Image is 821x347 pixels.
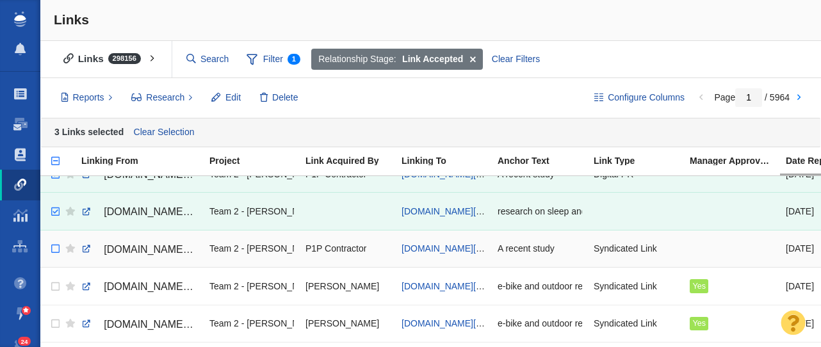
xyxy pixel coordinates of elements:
div: Team 2 - [PERSON_NAME] | [PERSON_NAME] | [PERSON_NAME]\Elithair\Elithair - Digital PR - Is a Bad ... [209,197,294,225]
span: Edit [225,91,241,104]
span: Syndicated Link [594,280,657,292]
button: Configure Columns [587,87,692,109]
td: Syndicated Link [588,230,684,267]
a: Link Acquired By [305,156,400,167]
a: [DOMAIN_NAME][URL] [81,201,198,223]
div: Link Type [594,156,688,165]
button: Reports [54,87,120,109]
div: e-bike and outdoor recreation brand Retrospec [498,272,582,300]
td: P1P Contractor [300,230,396,267]
a: Linking To [402,156,496,167]
span: Research [146,91,184,104]
input: Search [181,48,235,70]
div: Team 2 - [PERSON_NAME] | [PERSON_NAME] | [PERSON_NAME]\Elithair\Elithair - Digital PR - Is a Bad ... [209,235,294,262]
a: Anchor Text [498,156,592,167]
div: Team 2 - [PERSON_NAME] | [PERSON_NAME] | [PERSON_NAME]\Retrospec\Retrospec - Digital PR - The Bes... [209,310,294,337]
a: [DOMAIN_NAME][URL] [81,239,198,261]
td: Kyle Ochsner [300,268,396,305]
div: Linking To [402,156,496,165]
a: Clear Selection [131,123,197,142]
div: Clear Filters [484,49,547,70]
span: 1 [288,54,300,65]
span: Configure Columns [608,91,685,104]
button: Edit [204,87,248,109]
a: Manager Approved Link? [690,156,784,167]
a: [DOMAIN_NAME][URL] [402,206,496,216]
span: [PERSON_NAME] [305,280,379,292]
td: Syndicated Link [588,305,684,342]
a: Link Type [594,156,688,167]
span: [PERSON_NAME] [305,318,379,329]
button: Research [124,87,200,109]
div: A recent study [498,235,582,262]
td: Syndicated Link [588,268,684,305]
a: [DOMAIN_NAME][URL] [81,314,198,335]
span: [DOMAIN_NAME][URL] [104,281,212,292]
a: [DOMAIN_NAME][URL] [402,318,496,328]
strong: 3 Links selected [54,126,124,136]
div: Project [209,156,304,165]
div: e-bike and outdoor recreation brand Retrospec [498,310,582,337]
span: P1P Contractor [305,243,366,254]
div: Link Acquired By [305,156,400,165]
div: Linking From [81,156,208,165]
strong: Link Accepted [402,52,463,66]
div: Manager Approved Link? [690,156,784,165]
span: [DOMAIN_NAME][URL] [104,319,212,330]
span: Filter [240,47,307,72]
a: [DOMAIN_NAME][URL] [402,243,496,254]
span: Syndicated Link [594,243,657,254]
div: Anchor Text [498,156,592,165]
span: Yes [692,319,706,328]
a: [DOMAIN_NAME][URL] [81,276,198,298]
button: Delete [253,87,305,109]
img: buzzstream_logo_iconsimple.png [14,12,26,27]
a: [DOMAIN_NAME][URL] [402,169,496,179]
td: Kyle Ochsner [300,305,396,342]
span: Syndicated Link [594,318,657,329]
span: Delete [272,91,298,104]
td: Yes [684,305,780,342]
span: [DOMAIN_NAME][URL] [104,206,212,217]
span: Links [54,12,89,27]
td: Yes [684,268,780,305]
a: Linking From [81,156,208,167]
div: research on sleep and hair loss [498,197,582,225]
span: Relationship Stage: [318,52,396,66]
span: Reports [73,91,104,104]
span: Page / 5964 [714,92,790,102]
span: Yes [692,282,706,291]
div: Team 2 - [PERSON_NAME] | [PERSON_NAME] | [PERSON_NAME]\Retrospec\Retrospec - Digital PR - The Bes... [209,272,294,300]
span: [DOMAIN_NAME][URL] [104,244,212,255]
a: [DOMAIN_NAME][URL] [402,281,496,291]
span: 24 [18,337,31,346]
